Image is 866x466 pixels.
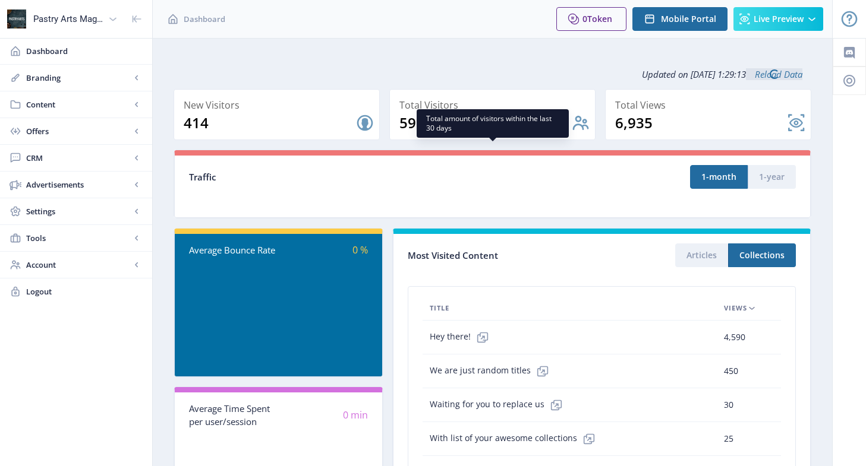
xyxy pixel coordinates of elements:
span: 450 [724,364,738,378]
button: Live Preview [733,7,823,31]
div: 591 [399,113,571,132]
span: Mobile Portal [661,14,716,24]
span: Waiting for you to replace us [430,393,568,417]
span: Content [26,99,131,110]
span: We are just random titles [430,359,555,383]
button: Collections [728,243,796,267]
div: 6,935 [615,113,787,132]
span: Offers [26,125,131,137]
div: New Visitors [184,97,374,113]
img: properties.app_icon.png [7,9,26,28]
span: Branding [26,72,131,84]
span: 30 [724,398,733,412]
span: 0 % [352,243,368,256]
a: Reload Data [746,68,802,80]
span: Views [724,301,747,315]
span: Account [26,259,131,271]
button: Mobile Portal [632,7,728,31]
span: With list of your awesome collections [430,427,601,451]
span: Token [587,13,612,24]
span: Live Preview [754,14,804,24]
div: Pastry Arts Magazine [33,6,103,32]
span: CRM [26,152,131,164]
span: Advertisements [26,179,131,191]
div: Total Views [615,97,806,113]
div: 414 [184,113,355,132]
span: Dashboard [184,13,225,25]
div: Traffic [189,170,493,184]
span: Total amount of visitors within the last 30 days [426,114,559,133]
div: Average Bounce Rate [189,243,278,257]
span: 25 [724,432,733,446]
div: Updated on [DATE] 1:29:13 [174,59,811,89]
span: Title [430,301,449,315]
span: 4,590 [724,330,745,344]
button: 1-month [690,165,748,189]
span: Logout [26,286,143,297]
div: 0 min [278,408,367,422]
div: Most Visited Content [408,246,602,265]
span: Settings [26,205,131,217]
button: Articles [675,243,728,267]
button: 1-year [748,165,796,189]
div: Average Time Spent per user/session [189,402,278,429]
span: Hey there! [430,325,495,349]
span: Tools [26,232,131,244]
div: Total Visitors [399,97,590,113]
button: 0Token [556,7,626,31]
span: Dashboard [26,45,143,57]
